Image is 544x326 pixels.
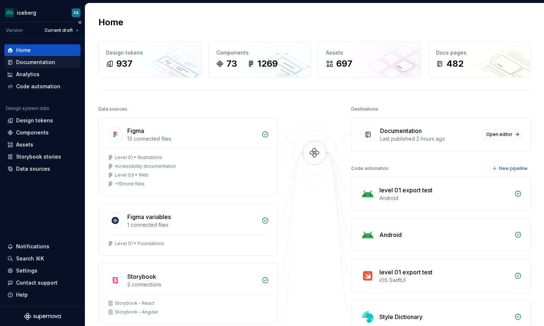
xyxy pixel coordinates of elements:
[16,71,40,78] div: Analytics
[209,41,311,77] a: Components731269
[127,281,257,288] div: 2 connections
[16,141,33,148] div: Assets
[127,135,257,142] div: 13 connected files
[380,135,479,142] div: Last published 2 hours ago
[4,277,80,289] button: Contact support
[379,186,432,195] div: level 01 export test
[379,312,423,321] div: Style Dictionary
[6,27,23,33] div: Version
[16,83,60,90] div: Code automation
[318,41,421,77] a: Assets697
[127,126,144,135] div: Figma
[98,104,127,114] div: Data sources
[106,49,194,56] div: Design tokens
[116,58,132,70] div: 937
[4,139,80,151] a: Assets
[351,104,378,114] div: Destinations
[98,41,201,77] a: Design tokens937
[16,267,37,274] div: Settings
[41,25,82,36] button: Current draft
[98,117,278,196] a: Figma13 connected filesLevel 01 • IllustrationsAccessibility documentationLevel 03 • Web+10more f...
[326,49,413,56] div: Assets
[4,163,80,175] a: Data sources
[258,58,278,70] div: 1269
[351,163,389,174] div: Code automation
[98,263,278,324] a: Storybook2 connectionsStorybook - ReactStorybook - Angular
[115,241,164,247] div: Level 01 • Foundations
[17,9,36,16] div: iceberg
[98,16,123,28] h2: Home
[6,105,49,111] div: Design system data
[115,309,158,315] div: Storybook - Angular
[16,59,55,66] div: Documentation
[1,5,83,21] button: icebergFS
[4,241,80,252] button: Notifications
[446,58,464,70] div: 482
[115,172,149,178] div: Level 03 • Web
[127,272,156,281] div: Storybook
[115,300,154,306] div: Storybook - React
[16,47,31,54] div: Home
[4,115,80,126] a: Design tokens
[428,41,531,77] a: Docs pages482
[4,253,80,264] button: Search ⌘K
[380,126,422,135] div: Documentation
[483,129,522,140] a: Open editor
[499,166,528,171] span: New pipeline
[115,155,162,160] div: Level 01 • Illustrations
[45,27,73,33] span: Current draft
[216,49,304,56] div: Components
[127,212,171,221] div: Figma variables
[4,68,80,80] a: Analytics
[74,10,79,16] div: FS
[4,127,80,138] a: Components
[379,195,510,202] div: Android
[4,151,80,163] a: Storybook stories
[226,58,237,70] div: 73
[16,255,44,262] div: Search ⌘K
[5,8,14,17] img: 418c6d47-6da6-4103-8b13-b5999f8989a1.png
[4,289,80,301] button: Help
[486,131,513,137] span: Open editor
[16,129,49,136] div: Components
[490,163,531,174] button: New pipeline
[4,44,80,56] a: Home
[436,49,524,56] div: Docs pages
[4,81,80,92] a: Code automation
[127,221,257,229] div: 1 connected files
[379,268,432,277] div: level 01 export test
[379,230,402,239] div: Android
[379,277,510,284] div: iOS SwiftUI
[98,203,278,256] a: Figma variables1 connected filesLevel 01 • Foundations
[16,153,61,160] div: Storybook stories
[16,291,28,299] div: Help
[75,17,85,27] button: Collapse sidebar
[16,243,49,250] div: Notifications
[4,56,80,68] a: Documentation
[4,265,80,277] a: Settings
[24,313,61,320] svg: Supernova Logo
[16,165,50,173] div: Data sources
[115,181,145,187] div: + 10 more files
[16,279,57,286] div: Contact support
[115,163,176,169] div: Accessibility documentation
[336,58,352,70] div: 697
[16,117,53,124] div: Design tokens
